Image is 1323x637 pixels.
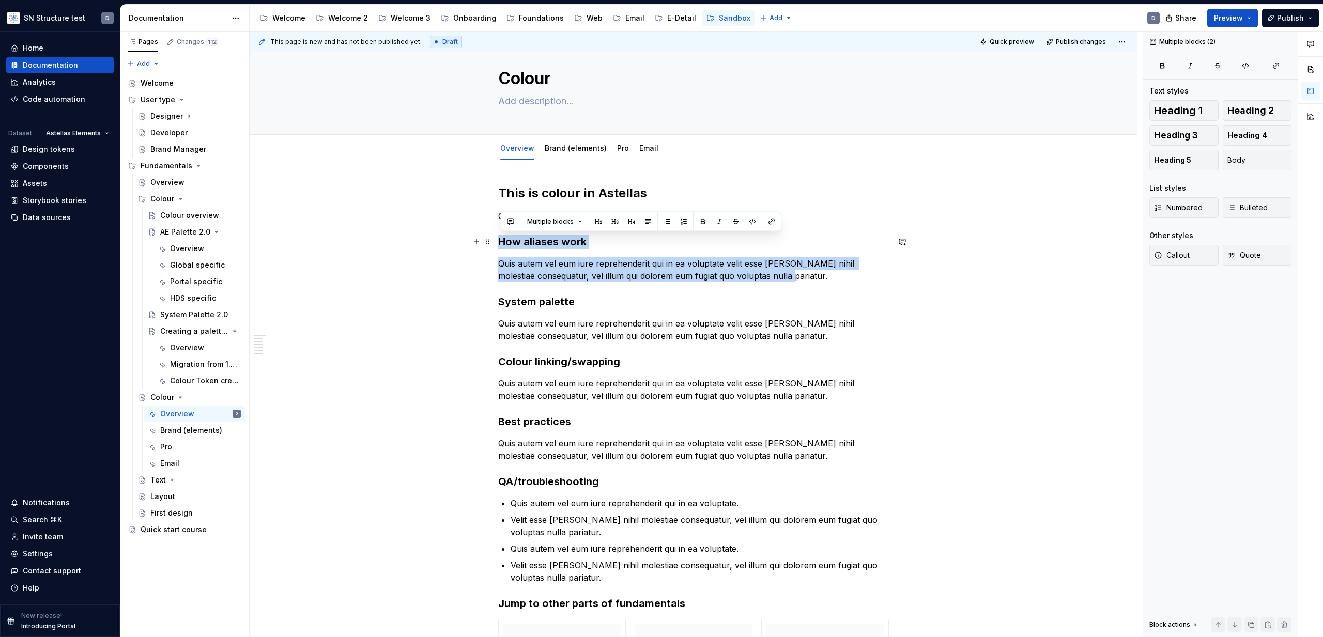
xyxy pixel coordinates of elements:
div: Notifications [23,498,70,508]
a: Assets [6,175,114,192]
a: Brand (elements) [144,422,245,439]
span: Heading 1 [1154,105,1203,116]
span: Callout [1154,250,1190,260]
a: Welcome 3 [374,10,435,26]
div: Welcome [141,78,174,88]
a: Colour [134,389,245,406]
div: Overview [170,343,204,353]
button: Numbered [1149,197,1219,218]
div: List styles [1149,183,1186,193]
div: D [1151,14,1156,22]
h3: Best practices [498,414,889,429]
span: Bulleted [1227,203,1268,213]
a: Pro [617,144,629,152]
p: Quis autem vel eum iure reprehenderit qui in ea voluptate velit esse [PERSON_NAME] nihil molestia... [498,437,889,462]
div: Dataset [8,129,32,137]
div: Colour overview [160,210,219,221]
p: Introducing Portal [21,622,75,630]
div: Email [625,13,644,23]
div: Design tokens [23,144,75,154]
p: Quis autem vel eum iure reprehenderit qui in ea voluptate velit esse [PERSON_NAME] nihil molestia... [498,257,889,282]
div: User type [124,91,245,108]
a: Overview [153,240,245,257]
a: Onboarding [437,10,500,26]
span: Draft [442,38,458,46]
a: HDS specific [153,290,245,306]
button: Quote [1223,245,1292,266]
h3: Jump to other parts of fundamentals [498,596,889,611]
div: HDS specific [170,293,216,303]
a: Colour Token creation [153,372,245,389]
a: Portal specific [153,273,245,290]
a: Welcome 2 [312,10,372,26]
div: Overview [170,243,204,254]
a: E-Detail [651,10,700,26]
button: SN Structure testD [2,7,118,29]
a: Layout [134,488,245,505]
p: Velit esse [PERSON_NAME] nihil molestiae consequatur, vel illum qui dolorem eum fugiat quo volupt... [511,514,889,538]
a: Analytics [6,74,114,90]
div: Layout [150,491,175,502]
div: Pro [613,137,633,159]
a: Web [570,10,607,26]
div: Colour [150,392,174,402]
div: Foundations [519,13,564,23]
a: Global specific [153,257,245,273]
a: Overview [134,174,245,191]
div: Block actions [1149,617,1199,632]
div: Quick start course [141,524,207,535]
p: Quis autem vel eum iure reprehenderit qui in ea voluptate. [511,542,889,555]
a: Components [6,158,114,175]
div: D [105,14,110,22]
a: Foundations [502,10,568,26]
a: Developer [134,125,245,141]
a: Designer [134,108,245,125]
a: Creating a palette for your brand [144,323,245,339]
span: Body [1227,155,1245,165]
button: Help [6,580,114,596]
a: OverviewD [144,406,245,422]
div: Overview [160,409,194,419]
a: Design tokens [6,141,114,158]
span: Heading 2 [1227,105,1274,116]
textarea: Colour [496,66,887,91]
div: Fundamentals [124,158,245,174]
div: First design [150,508,193,518]
button: Share [1160,9,1203,27]
span: Publish changes [1056,38,1106,46]
div: Migration from 1.0 to 2.0 [170,359,239,369]
p: New release! [21,612,62,620]
button: Astellas Elements [41,126,114,141]
div: Colour [134,191,245,207]
h3: System palette [498,294,889,309]
a: Email [144,455,245,472]
span: Add [137,59,150,68]
a: Overview [500,144,534,152]
div: Email [635,137,663,159]
p: Quis autem vel eum iure reprehenderit qui in ea voluptate velit esse [PERSON_NAME] nihil molestia... [498,317,889,342]
a: Colour overview [144,207,245,224]
span: 112 [206,38,218,46]
button: Heading 2 [1223,100,1292,121]
div: Search ⌘K [23,515,62,525]
a: Welcome [256,10,310,26]
span: Preview [1214,13,1243,23]
a: Quick start course [124,521,245,538]
span: Quick preview [990,38,1034,46]
div: Web [587,13,603,23]
div: Developer [150,128,188,138]
div: Global specific [170,260,225,270]
button: Search ⌘K [6,511,114,528]
div: Documentation [23,60,78,70]
a: Migration from 1.0 to 2.0 [153,356,245,372]
div: Creating a palette for your brand [160,326,228,336]
a: Overview [153,339,245,356]
p: Quis autem vel eum iure reprehenderit qui in ea voluptate. [511,497,889,509]
a: Sandbox [702,10,755,26]
span: Quote [1227,250,1261,260]
div: Colour [150,194,174,204]
div: Pro [160,442,172,452]
button: Notifications [6,494,114,511]
h3: Colour linking/swapping [498,354,889,369]
button: Body [1223,150,1292,170]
